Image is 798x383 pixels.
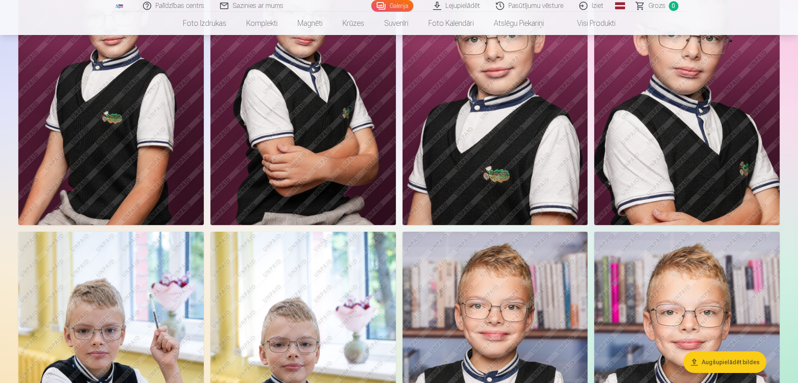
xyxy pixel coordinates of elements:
[236,12,288,35] a: Komplekti
[173,12,236,35] a: Foto izdrukas
[288,12,333,35] a: Magnēti
[115,3,124,8] img: /fa1
[374,12,418,35] a: Suvenīri
[683,351,766,373] button: Augšupielādēt bildes
[333,12,374,35] a: Krūzes
[648,1,665,11] span: Grozs
[669,1,678,11] span: 0
[484,12,554,35] a: Atslēgu piekariņi
[418,12,484,35] a: Foto kalendāri
[554,12,625,35] a: Visi produkti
